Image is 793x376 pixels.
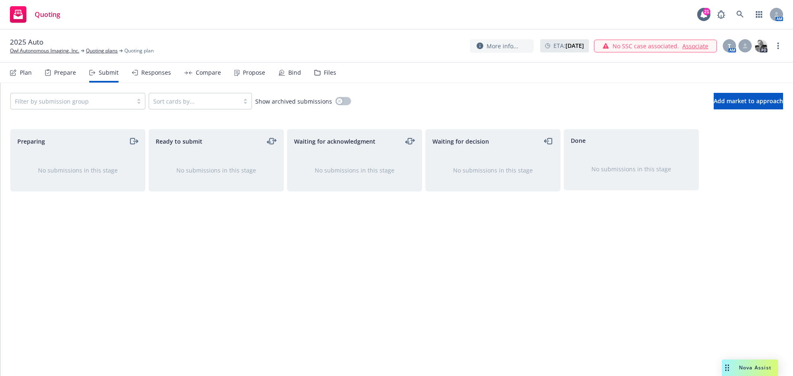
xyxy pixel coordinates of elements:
button: Add market to approach [714,93,783,109]
div: Files [324,69,336,76]
a: Associate [682,42,708,50]
a: moveLeft [544,136,553,146]
span: Show archived submissions [255,97,332,106]
div: Submit [99,69,119,76]
a: Report a Bug [713,6,729,23]
button: Nova Assist [722,359,778,376]
button: More info... [470,39,534,53]
a: Search [732,6,748,23]
a: Quoting [7,3,64,26]
img: photo [754,39,767,52]
div: No submissions in this stage [24,166,132,175]
a: Owl Autonomous Imaging, Inc. [10,47,79,54]
div: Compare [196,69,221,76]
span: Nova Assist [739,364,772,371]
span: Done [571,136,586,145]
a: more [773,41,783,51]
a: Quoting plans [86,47,118,54]
span: Add market to approach [714,97,783,105]
span: More info... [487,42,518,50]
strong: [DATE] [565,42,584,50]
div: 21 [703,8,710,15]
span: Quoting [35,11,60,18]
div: No submissions in this stage [439,166,547,175]
div: Propose [243,69,265,76]
a: Switch app [751,6,767,23]
span: Quoting plan [124,47,154,54]
span: Ready to submit [156,137,202,146]
span: No SSC case associated. [613,42,679,50]
span: T [728,42,731,50]
a: moveRight [128,136,138,146]
span: Waiting for decision [432,137,489,146]
div: No submissions in this stage [301,166,408,175]
a: moveLeftRight [267,136,277,146]
div: Bind [288,69,301,76]
span: 2025 Auto [10,37,43,47]
a: moveLeftRight [405,136,415,146]
div: Drag to move [722,359,732,376]
span: ETA : [553,41,584,50]
div: Prepare [54,69,76,76]
span: Preparing [17,137,45,146]
div: Plan [20,69,32,76]
div: No submissions in this stage [577,165,685,173]
div: No submissions in this stage [162,166,270,175]
div: Responses [141,69,171,76]
span: Waiting for acknowledgment [294,137,375,146]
